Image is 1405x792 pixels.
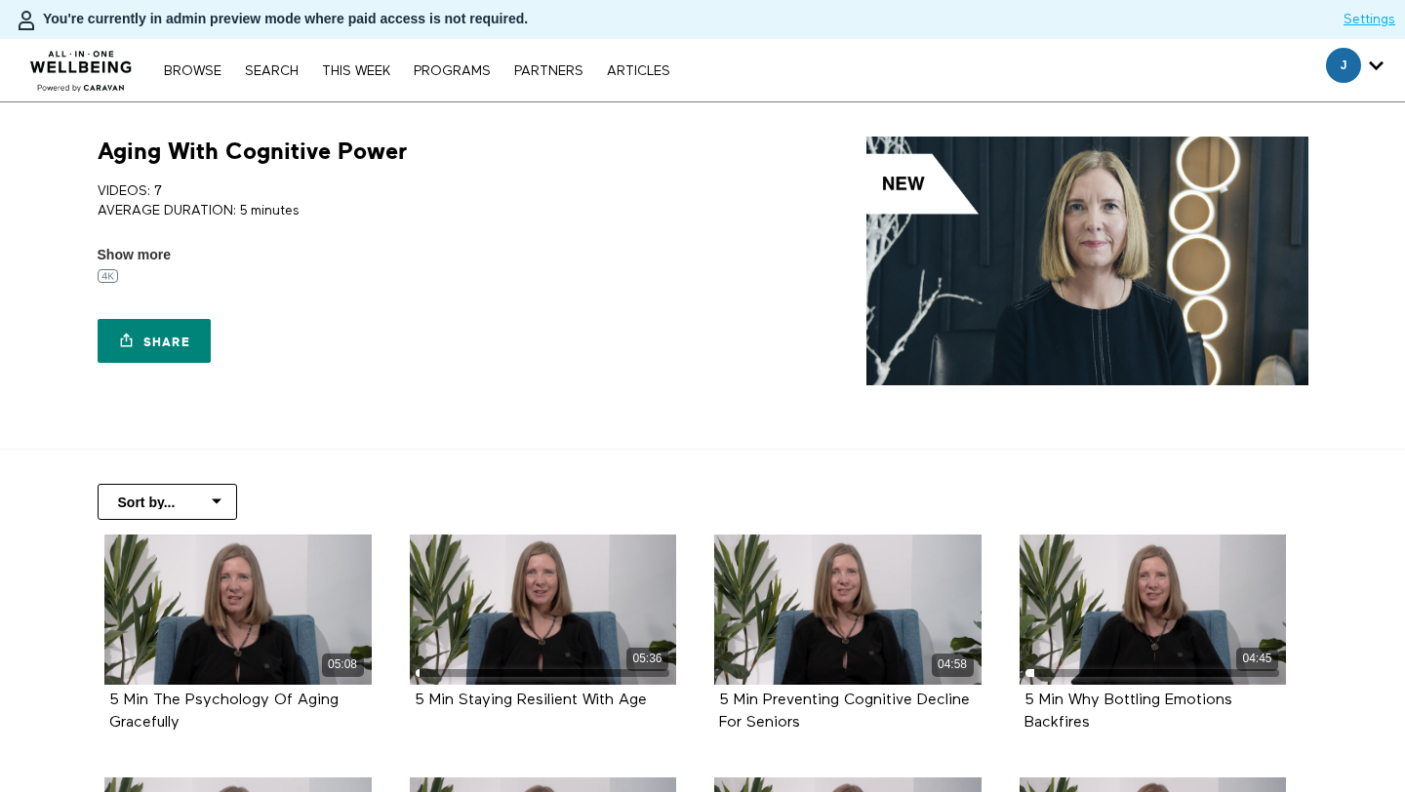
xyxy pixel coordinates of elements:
span: Show more [98,245,171,265]
div: Secondary [1311,39,1398,101]
div: 04:45 [1236,648,1278,670]
a: 5 Min The Psychology Of Aging Gracefully 05:08 [104,535,372,685]
strong: 5 Min The Psychology Of Aging Gracefully [109,693,339,731]
img: 4K badge [98,269,118,283]
a: 5 Min Staying Resilient With Age 05:36 [410,535,677,685]
a: PROGRAMS [404,64,501,78]
img: Aging With Cognitive Power [866,137,1308,385]
div: 05:08 [322,653,364,676]
a: Browse [154,64,231,78]
a: 5 Min The Psychology Of Aging Gracefully [109,693,339,730]
a: 5 Min Why Bottling Emotions Backfires 04:45 [1020,535,1287,685]
a: 5 Min Preventing Cognitive Decline For Seniors 04:58 [714,535,982,685]
strong: 5 Min Staying Resilient With Age [415,693,647,708]
a: Settings [1344,10,1395,29]
img: person-bdfc0eaa9744423c596e6e1c01710c89950b1dff7c83b5d61d716cfd8139584f.svg [15,9,38,32]
a: 5 Min Preventing Cognitive Decline For Seniors [719,693,970,730]
a: Search [235,64,308,78]
div: 04:58 [932,653,974,676]
a: PARTNERS [504,64,593,78]
p: VIDEOS: 7 AVERAGE DURATION: 5 minutes [98,181,696,221]
h1: Aging With Cognitive Power [98,137,407,167]
a: THIS WEEK [312,64,400,78]
strong: 5 Min Why Bottling Emotions Backfires [1024,693,1232,731]
div: 05:36 [626,648,668,670]
a: 5 Min Staying Resilient With Age [415,693,647,707]
nav: Primary [154,60,679,80]
a: Share [98,319,211,363]
a: 5 Min Why Bottling Emotions Backfires [1024,693,1232,730]
a: ARTICLES [597,64,680,78]
img: CARAVAN [22,36,140,95]
strong: 5 Min Preventing Cognitive Decline For Seniors [719,693,970,731]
